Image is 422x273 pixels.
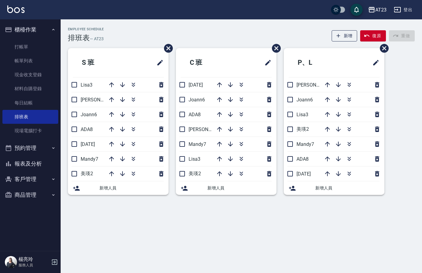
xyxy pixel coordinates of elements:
button: 櫃檯作業 [2,22,58,38]
span: [DATE] [81,141,95,147]
a: 每日結帳 [2,96,58,110]
span: 美瑛2 [296,126,309,132]
button: save [350,4,363,16]
span: Mandy7 [296,141,314,147]
img: Person [5,256,17,268]
span: 美瑛2 [189,171,201,176]
span: Joann6 [189,97,205,103]
h2: P、L [289,52,345,74]
a: 現場電腦打卡 [2,124,58,138]
span: 修改班表的標題 [153,55,164,70]
span: Lisa3 [296,112,308,117]
button: 新增 [332,30,357,41]
button: 登出 [391,4,415,15]
button: AT23 [366,4,389,16]
h2: Employee Schedule [68,27,104,31]
h5: 楊亮玲 [18,256,49,262]
span: 新增人員 [207,185,272,191]
span: [DATE] [189,82,203,88]
a: 現金收支登錄 [2,68,58,82]
span: 美瑛2 [81,171,93,176]
span: Joann6 [81,112,97,117]
span: Lisa3 [189,156,200,162]
span: [DATE] [296,171,311,177]
img: Logo [7,5,25,13]
span: [PERSON_NAME]19 [189,127,230,132]
button: 預約管理 [2,140,58,156]
span: ADA8 [296,156,309,162]
a: 打帳單 [2,40,58,54]
button: 客戶管理 [2,171,58,187]
h2: S 班 [73,52,128,74]
span: 刪除班表 [267,39,282,57]
span: 修改班表的標題 [261,55,272,70]
p: 服務人員 [18,262,49,268]
span: 新增人員 [315,185,380,191]
button: 復原 [360,30,386,41]
span: [PERSON_NAME]19 [81,97,122,103]
span: ADA8 [81,127,93,132]
div: 新增人員 [68,181,169,195]
span: 新增人員 [99,185,164,191]
h3: 排班表 [68,34,90,42]
div: 新增人員 [176,181,276,195]
button: 商品管理 [2,187,58,203]
a: 排班表 [2,110,58,124]
span: 刪除班表 [375,39,390,57]
a: 帳單列表 [2,54,58,68]
div: AT23 [375,6,387,14]
span: ADA8 [189,112,201,117]
div: 新增人員 [284,181,384,195]
span: 刪除班表 [159,39,174,57]
h2: C 班 [181,52,236,74]
span: Joann6 [296,97,313,103]
a: 材料自購登錄 [2,82,58,96]
span: Lisa3 [81,82,92,88]
span: Mandy7 [81,156,98,162]
h6: — AT23 [90,36,104,42]
span: [PERSON_NAME]19 [296,82,338,88]
button: 報表及分析 [2,156,58,172]
span: Mandy7 [189,141,206,147]
span: 修改班表的標題 [369,55,380,70]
